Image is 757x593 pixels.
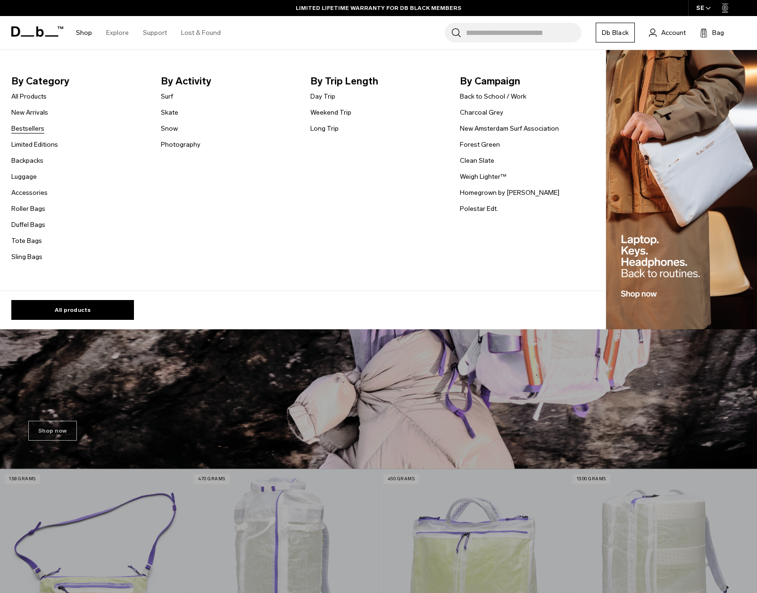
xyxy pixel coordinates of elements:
[460,108,503,117] a: Charcoal Grey
[460,124,559,134] a: New Amsterdam Surf Association
[76,16,92,50] a: Shop
[161,92,173,101] a: Surf
[11,252,42,262] a: Sling Bags
[460,156,494,166] a: Clean Slate
[11,74,146,89] span: By Category
[460,204,498,214] a: Polestar Edt.
[460,74,594,89] span: By Campaign
[181,16,221,50] a: Lost & Found
[460,92,526,101] a: Back to School / Work
[106,16,129,50] a: Explore
[11,124,44,134] a: Bestsellers
[11,300,134,320] a: All products
[11,140,58,150] a: Limited Editions
[11,236,42,246] a: Tote Bags
[296,4,461,12] a: LIMITED LIFETIME WARRANTY FOR DB BLACK MEMBERS
[161,74,295,89] span: By Activity
[11,188,48,198] a: Accessories
[460,172,507,182] a: Weigh Lighter™
[69,16,228,50] nav: Main Navigation
[606,50,757,330] img: Db
[460,140,500,150] a: Forest Green
[11,172,37,182] a: Luggage
[310,124,339,134] a: Long Trip
[310,92,335,101] a: Day Trip
[310,108,351,117] a: Weekend Trip
[11,220,45,230] a: Duffel Bags
[161,140,200,150] a: Photography
[649,27,686,38] a: Account
[11,92,47,101] a: All Products
[11,108,48,117] a: New Arrivals
[460,188,559,198] a: Homegrown by [PERSON_NAME]
[661,28,686,38] span: Account
[712,28,724,38] span: Bag
[596,23,635,42] a: Db Black
[700,27,724,38] button: Bag
[161,124,178,134] a: Snow
[161,108,178,117] a: Skate
[310,74,445,89] span: By Trip Length
[143,16,167,50] a: Support
[11,204,45,214] a: Roller Bags
[11,156,43,166] a: Backpacks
